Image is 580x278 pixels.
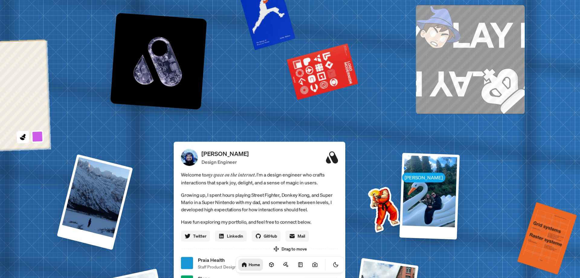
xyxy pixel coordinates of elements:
button: Toggle Theme [330,259,342,271]
a: Mail [285,231,309,241]
span: Twitter [193,233,206,239]
span: Linkedin [227,233,243,239]
a: Home [238,259,263,271]
a: Twitter [181,231,210,241]
span: GitHub [264,233,277,239]
span: Praia Health [198,256,240,263]
p: [PERSON_NAME] [201,149,249,158]
p: Design Engineer [201,158,249,165]
h1: Home [249,262,260,267]
span: Mail [298,233,305,239]
img: Profile example [352,178,413,239]
em: my space on the internet. [206,172,256,178]
img: Logo variation 1 [110,13,207,110]
p: Growing up, I spent hours playing Street Fighter, Donkey Kong, and Super Mario in a Super Nintend... [181,191,338,213]
img: Profile Picture [181,149,198,166]
span: Welcome to I'm a design engineer who crafts interactions that spark joy, delight, and a sense of ... [181,171,338,186]
p: Have fun exploring my portfolio, and feel free to connect below. [181,218,338,226]
a: GitHub [252,231,281,241]
span: Staff Product Designer [198,263,240,270]
a: Linkedin [215,231,247,241]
